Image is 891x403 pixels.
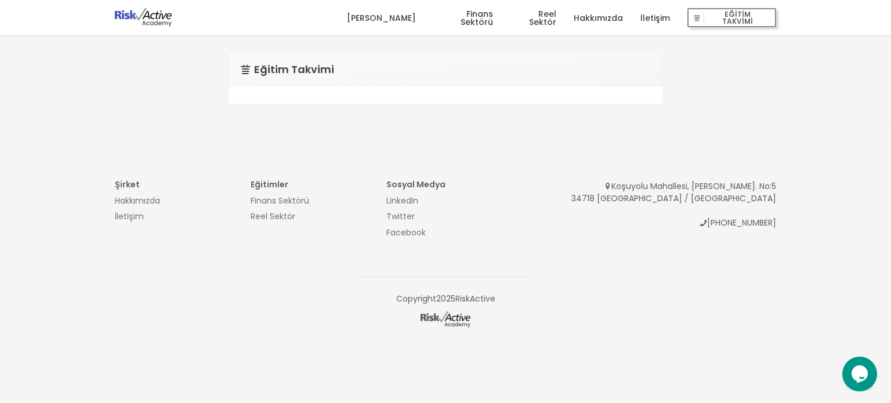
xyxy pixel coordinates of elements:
[115,180,233,188] h4: Şirket
[421,311,470,328] img: logo-dark.png
[115,195,160,206] a: Hakkımızda
[386,210,415,222] a: Twitter
[386,227,426,238] a: Facebook
[640,1,670,35] a: İletişim
[704,10,772,26] span: EĞİTİM TAKVİMİ
[687,1,776,35] a: EĞİTİM TAKVİMİ
[510,1,556,35] a: Reel Sektör
[687,8,776,28] button: EĞİTİM TAKVİMİ
[251,210,295,222] a: Reel Sektör
[433,1,493,35] a: Finans Sektörü
[358,277,533,329] span: Copyright 2025 RiskActive
[522,180,776,229] div: Koşuyolu Mahallesi, [PERSON_NAME]. No:5 34718 [GEOGRAPHIC_DATA] / [GEOGRAPHIC_DATA] [PHONE_NUMBER]
[347,1,416,35] a: [PERSON_NAME]
[240,64,651,75] h1: Eğitim Takvimi
[251,180,369,188] h4: Eğitimler
[115,210,144,222] a: İletişim
[251,195,309,206] a: Finans Sektörü
[574,1,623,35] a: Hakkımızda
[115,8,172,27] img: logo-dark.png
[386,180,505,188] h4: Sosyal Medya
[386,195,418,206] a: LinkedIn
[842,357,879,391] iframe: chat widget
